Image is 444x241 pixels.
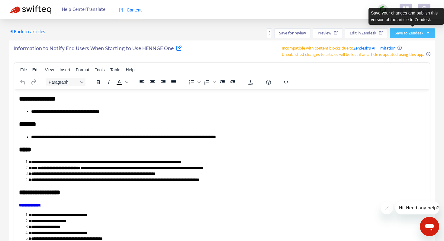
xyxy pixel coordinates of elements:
[426,52,430,56] span: info-circle
[390,28,435,38] button: Save to Zendeskcaret-down
[32,67,40,72] span: Edit
[421,6,428,13] span: user
[402,6,409,13] span: appstore
[18,78,28,86] button: Undo
[345,28,388,38] button: Edit in Zendesk
[395,30,423,37] span: Save to Zendesk
[186,78,201,86] div: Bullet list
[169,78,179,86] button: Justify
[426,31,430,35] span: caret-down
[368,8,444,25] div: Save your changes and publish this version of the article to Zendesk
[9,28,45,36] span: Back to articles
[137,78,147,86] button: Align left
[313,28,343,38] button: Preview
[114,78,129,86] div: Text color Black
[379,6,387,13] img: sync.dc5367851b00ba804db3.png
[104,78,114,86] button: Italic
[46,78,85,86] button: Block Paragraph
[119,8,142,12] span: Content
[246,78,256,86] button: Clear formatting
[119,8,123,12] span: book
[228,78,238,86] button: Increase indent
[274,28,311,38] button: Save for review
[267,31,272,35] span: more
[110,67,120,72] span: Table
[9,29,14,34] span: caret-left
[147,78,158,86] button: Align center
[263,78,274,86] button: Help
[202,78,217,86] div: Numbered list
[76,67,89,72] span: Format
[49,80,78,85] span: Paragraph
[267,28,272,38] button: more
[282,51,424,58] span: Unpublished changes to articles will be lost if an article is updated using this app.
[158,78,168,86] button: Align right
[279,30,306,37] span: Save for review
[350,30,376,37] span: Edit in Zendesk
[420,217,439,236] iframe: メッセージングウィンドウを開くボタン
[14,45,182,56] h5: Information to Notify End Users When Starting to Use HENNGE One
[28,78,39,86] button: Redo
[282,45,395,52] span: Incompatible with content blocks due to
[20,67,27,72] span: File
[62,4,105,15] span: Help Center Translate
[318,30,331,37] span: Preview
[45,67,54,72] span: View
[381,202,393,214] iframe: メッセージを閉じる
[93,78,103,86] button: Bold
[126,67,134,72] span: Help
[353,45,395,52] a: Zendesk's API limitation
[395,201,439,214] iframe: 会社からのメッセージ
[217,78,227,86] button: Decrease indent
[95,67,105,72] span: Tools
[397,46,402,50] span: info-circle
[9,5,51,14] img: Swifteq
[60,67,70,72] span: Insert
